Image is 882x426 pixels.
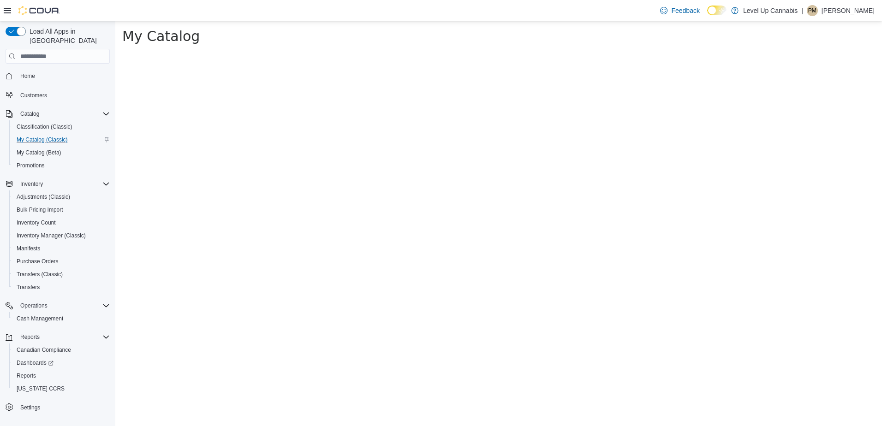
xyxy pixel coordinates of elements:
[17,271,63,278] span: Transfers (Classic)
[17,359,54,367] span: Dashboards
[17,136,68,143] span: My Catalog (Classic)
[2,177,113,190] button: Inventory
[13,147,65,158] a: My Catalog (Beta)
[9,242,113,255] button: Manifests
[9,343,113,356] button: Canadian Compliance
[9,120,113,133] button: Classification (Classic)
[17,331,43,343] button: Reports
[13,243,44,254] a: Manifests
[13,121,76,132] a: Classification (Classic)
[743,5,798,16] p: Level Up Cannabis
[9,255,113,268] button: Purchase Orders
[13,282,110,293] span: Transfers
[808,5,816,16] span: PM
[13,134,72,145] a: My Catalog (Classic)
[17,372,36,379] span: Reports
[26,27,110,45] span: Load All Apps in [GEOGRAPHIC_DATA]
[9,203,113,216] button: Bulk Pricing Import
[9,146,113,159] button: My Catalog (Beta)
[2,107,113,120] button: Catalog
[13,204,110,215] span: Bulk Pricing Import
[2,299,113,312] button: Operations
[17,300,51,311] button: Operations
[2,331,113,343] button: Reports
[17,385,65,392] span: [US_STATE] CCRS
[13,217,60,228] a: Inventory Count
[13,191,110,202] span: Adjustments (Classic)
[17,219,56,226] span: Inventory Count
[17,245,40,252] span: Manifests
[13,344,75,355] a: Canadian Compliance
[20,72,35,80] span: Home
[9,312,113,325] button: Cash Management
[13,134,110,145] span: My Catalog (Classic)
[13,204,67,215] a: Bulk Pricing Import
[17,206,63,213] span: Bulk Pricing Import
[17,123,72,130] span: Classification (Classic)
[17,284,40,291] span: Transfers
[17,90,51,101] a: Customers
[17,402,110,413] span: Settings
[13,160,110,171] span: Promotions
[13,256,62,267] a: Purchase Orders
[13,344,110,355] span: Canadian Compliance
[13,313,67,324] a: Cash Management
[13,269,66,280] a: Transfers (Classic)
[9,281,113,294] button: Transfers
[17,149,61,156] span: My Catalog (Beta)
[9,369,113,382] button: Reports
[17,89,110,101] span: Customers
[807,5,818,16] div: Patrick McGinley
[13,383,68,394] a: [US_STATE] CCRS
[13,383,110,394] span: Washington CCRS
[17,70,110,82] span: Home
[9,159,113,172] button: Promotions
[13,370,110,381] span: Reports
[13,191,74,202] a: Adjustments (Classic)
[17,71,39,82] a: Home
[2,401,113,414] button: Settings
[17,331,110,343] span: Reports
[13,256,110,267] span: Purchase Orders
[2,88,113,101] button: Customers
[13,217,110,228] span: Inventory Count
[801,5,803,16] p: |
[17,162,45,169] span: Promotions
[13,230,110,241] span: Inventory Manager (Classic)
[9,229,113,242] button: Inventory Manager (Classic)
[13,243,110,254] span: Manifests
[17,108,43,119] button: Catalog
[9,133,113,146] button: My Catalog (Classic)
[17,108,110,119] span: Catalog
[17,193,70,201] span: Adjustments (Classic)
[17,315,63,322] span: Cash Management
[17,402,44,413] a: Settings
[671,6,699,15] span: Feedback
[2,69,113,83] button: Home
[13,121,110,132] span: Classification (Classic)
[13,160,48,171] a: Promotions
[9,216,113,229] button: Inventory Count
[17,178,110,189] span: Inventory
[20,92,47,99] span: Customers
[13,282,43,293] a: Transfers
[9,356,113,369] a: Dashboards
[13,313,110,324] span: Cash Management
[17,346,71,354] span: Canadian Compliance
[9,190,113,203] button: Adjustments (Classic)
[7,7,84,23] span: My Catalog
[13,147,110,158] span: My Catalog (Beta)
[13,357,110,368] span: Dashboards
[20,110,39,118] span: Catalog
[20,180,43,188] span: Inventory
[13,357,57,368] a: Dashboards
[822,5,875,16] p: [PERSON_NAME]
[9,382,113,395] button: [US_STATE] CCRS
[13,230,89,241] a: Inventory Manager (Classic)
[13,269,110,280] span: Transfers (Classic)
[18,6,60,15] img: Cova
[17,300,110,311] span: Operations
[20,333,40,341] span: Reports
[13,370,40,381] a: Reports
